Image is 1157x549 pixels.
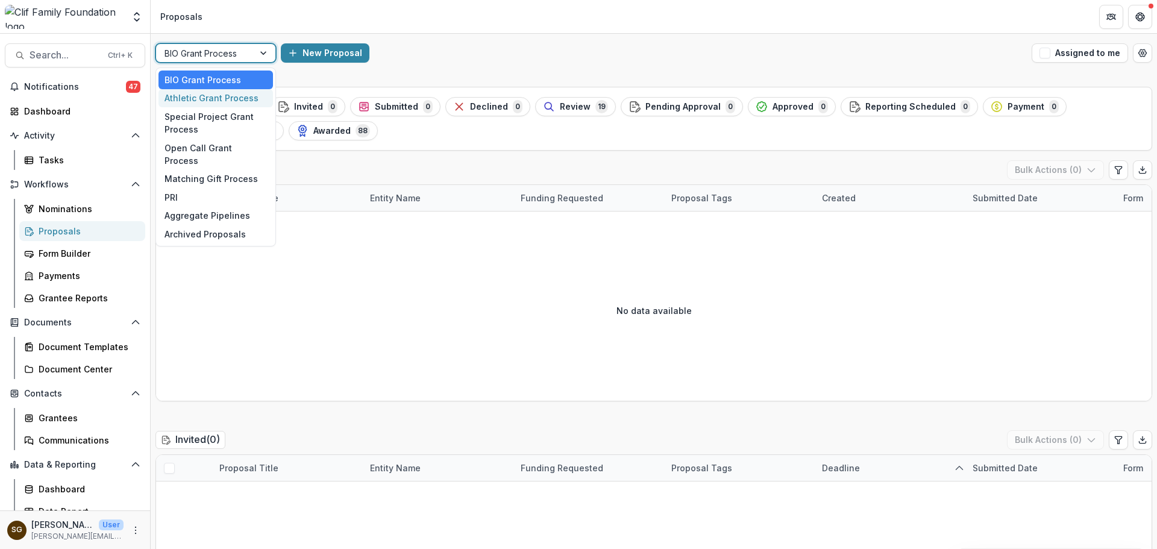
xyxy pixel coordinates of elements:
[5,175,145,194] button: Open Workflows
[363,462,428,474] div: Entity Name
[19,221,145,241] a: Proposals
[39,340,136,353] div: Document Templates
[39,269,136,282] div: Payments
[965,462,1045,474] div: Submitted Date
[158,139,273,170] div: Open Call Grant Process
[664,455,815,481] div: Proposal Tags
[748,97,836,116] button: Approved0
[350,97,441,116] button: Submitted0
[363,455,513,481] div: Entity Name
[1109,160,1128,180] button: Edit table settings
[24,389,126,399] span: Contacts
[815,455,965,481] div: Deadline
[818,100,828,113] span: 0
[39,363,136,375] div: Document Center
[212,455,363,481] div: Proposal Title
[1133,43,1152,63] button: Open table manager
[1032,43,1128,63] button: Assigned to me
[39,225,136,237] div: Proposals
[513,462,610,474] div: Funding Requested
[99,519,124,530] p: User
[961,100,970,113] span: 0
[155,8,207,25] nav: breadcrumb
[645,102,721,112] span: Pending Approval
[24,318,126,328] span: Documents
[664,192,739,204] div: Proposal Tags
[363,185,513,211] div: Entity Name
[160,10,202,23] div: Proposals
[19,199,145,219] a: Nominations
[1008,102,1044,112] span: Payment
[19,266,145,286] a: Payments
[5,5,124,29] img: Clif Family Foundation logo
[1109,430,1128,450] button: Edit table settings
[5,313,145,332] button: Open Documents
[39,505,136,518] div: Data Report
[965,455,1116,481] div: Submitted Date
[39,412,136,424] div: Grantees
[513,100,522,113] span: 0
[423,100,433,113] span: 0
[212,462,286,474] div: Proposal Title
[158,225,273,243] div: Archived Proposals
[39,247,136,260] div: Form Builder
[39,154,136,166] div: Tasks
[1133,160,1152,180] button: Export table data
[158,207,273,225] div: Aggregate Pipelines
[24,460,126,470] span: Data & Reporting
[19,408,145,428] a: Grantees
[328,100,337,113] span: 0
[281,43,369,63] button: New Proposal
[664,185,815,211] div: Proposal Tags
[1116,462,1150,474] div: Form
[19,150,145,170] a: Tasks
[39,434,136,447] div: Communications
[513,455,664,481] div: Funding Requested
[815,185,965,211] div: Created
[955,463,964,473] svg: sorted ascending
[726,100,735,113] span: 0
[126,81,140,93] span: 47
[313,126,351,136] span: Awarded
[865,102,956,112] span: Reporting Scheduled
[1007,430,1104,450] button: Bulk Actions (0)
[19,479,145,499] a: Dashboard
[128,5,145,29] button: Open entity switcher
[965,185,1116,211] div: Submitted Date
[19,243,145,263] a: Form Builder
[24,180,126,190] span: Workflows
[19,430,145,450] a: Communications
[19,288,145,308] a: Grantee Reports
[39,292,136,304] div: Grantee Reports
[616,304,692,317] p: No data available
[158,107,273,139] div: Special Project Grant Process
[513,185,664,211] div: Funding Requested
[128,523,143,538] button: More
[31,531,124,542] p: [PERSON_NAME][EMAIL_ADDRESS][DOMAIN_NAME]
[19,359,145,379] a: Document Center
[39,483,136,495] div: Dashboard
[5,384,145,403] button: Open Contacts
[24,105,136,118] div: Dashboard
[1049,100,1059,113] span: 0
[965,192,1045,204] div: Submitted Date
[158,169,273,188] div: Matching Gift Process
[1128,5,1152,29] button: Get Help
[470,102,508,112] span: Declined
[158,71,273,89] div: BIO Grant Process
[5,101,145,121] a: Dashboard
[19,501,145,521] a: Data Report
[30,49,101,61] span: Search...
[983,97,1067,116] button: Payment0
[1116,192,1150,204] div: Form
[105,49,135,62] div: Ctrl + K
[595,100,608,113] span: 19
